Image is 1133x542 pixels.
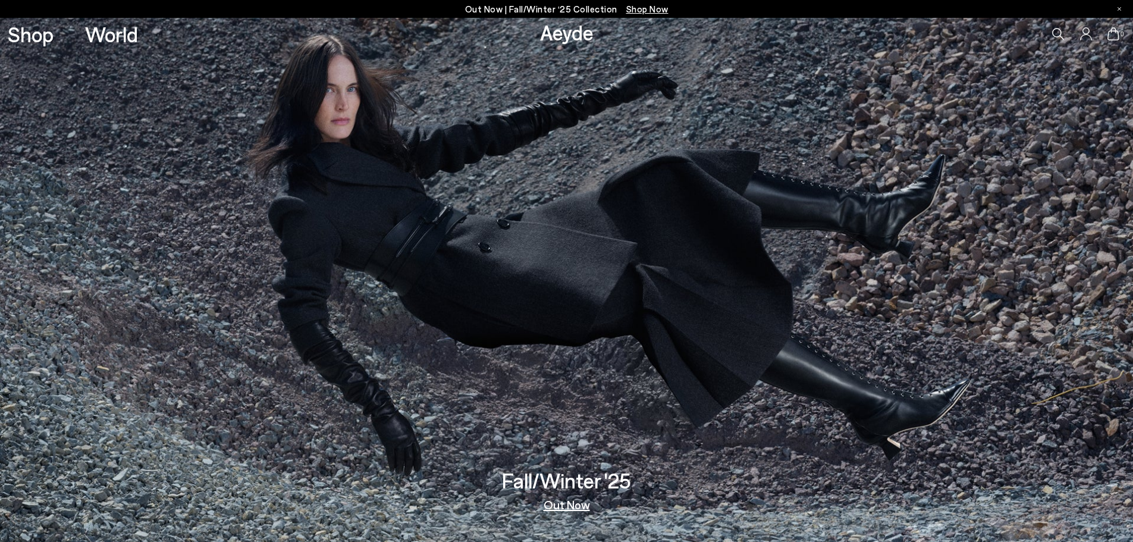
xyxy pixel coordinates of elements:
[465,2,668,17] p: Out Now | Fall/Winter ‘25 Collection
[1119,31,1125,37] span: 0
[544,499,590,510] a: Out Now
[85,24,138,45] a: World
[540,20,594,45] a: Aeyde
[502,470,631,491] h3: Fall/Winter '25
[8,24,54,45] a: Shop
[1107,27,1119,40] a: 0
[626,4,668,14] span: Navigate to /collections/new-in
